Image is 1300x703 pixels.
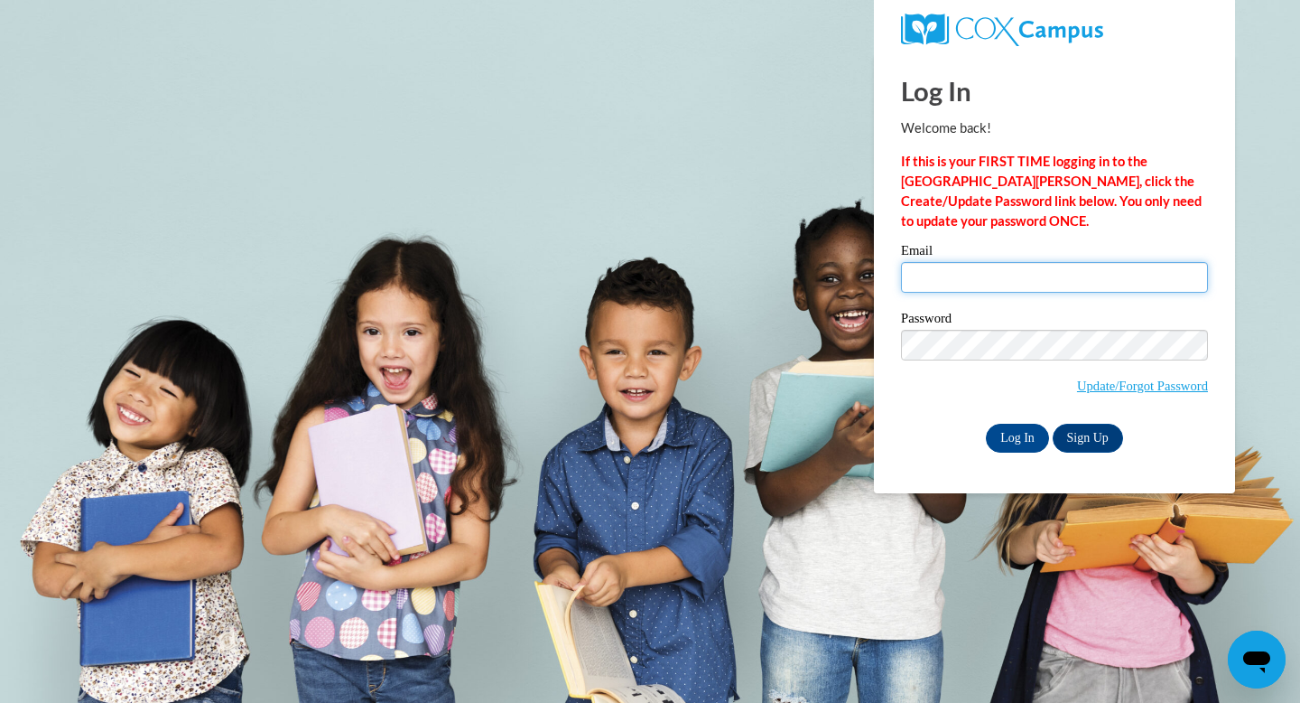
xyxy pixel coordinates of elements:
[901,244,1208,262] label: Email
[1053,424,1123,453] a: Sign Up
[901,312,1208,330] label: Password
[901,14,1208,46] a: COX Campus
[901,118,1208,138] p: Welcome back!
[901,154,1202,229] strong: If this is your FIRST TIME logging in to the [GEOGRAPHIC_DATA][PERSON_NAME], click the Create/Upd...
[1228,631,1286,689] iframe: Button to launch messaging window
[1077,379,1208,393] a: Update/Forgot Password
[901,14,1103,46] img: COX Campus
[986,424,1049,453] input: Log In
[901,72,1208,109] h1: Log In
